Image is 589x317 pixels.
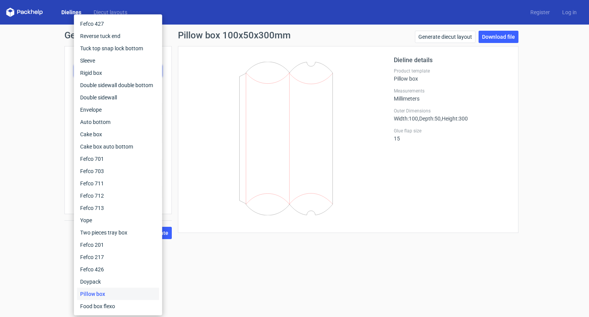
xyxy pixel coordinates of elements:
h2: Dieline details [394,56,509,65]
div: Doypack [77,276,159,288]
div: Pillow box [394,68,509,82]
div: Millimeters [394,88,509,102]
label: Glue flap size [394,128,509,134]
div: 15 [394,128,509,142]
div: Yope [77,214,159,226]
label: Measurements [394,88,509,94]
div: Fefco 426 [77,263,159,276]
div: Food box flexo [77,300,159,312]
a: Dielines [55,8,87,16]
div: Tuck top snap lock bottom [77,42,159,54]
h1: Generate new dieline [64,31,525,40]
div: Rigid box [77,67,159,79]
span: Width : 100 [394,116,418,122]
h1: Pillow box 100x50x300mm [178,31,291,40]
div: Fefco 713 [77,202,159,214]
div: Fefco 712 [77,190,159,202]
div: Two pieces tray box [77,226,159,239]
div: Pillow box [77,288,159,300]
div: Double sidewall [77,91,159,104]
div: Fefco 217 [77,251,159,263]
div: Fefco 201 [77,239,159,251]
span: , Height : 300 [441,116,468,122]
a: Log in [556,8,583,16]
div: Sleeve [77,54,159,67]
div: Double sidewall double bottom [77,79,159,91]
div: Auto bottom [77,116,159,128]
div: Fefco 701 [77,153,159,165]
div: Reverse tuck end [77,30,159,42]
a: Diecut layouts [87,8,133,16]
span: , Depth : 50 [418,116,441,122]
a: Register [524,8,556,16]
div: Envelope [77,104,159,116]
div: Fefco 711 [77,177,159,190]
div: Fefco 703 [77,165,159,177]
label: Outer Dimensions [394,108,509,114]
div: Fefco 427 [77,18,159,30]
a: Generate diecut layout [415,31,475,43]
div: Cake box [77,128,159,140]
a: Download file [479,31,518,43]
label: Product template [394,68,509,74]
div: Cake box auto bottom [77,140,159,153]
